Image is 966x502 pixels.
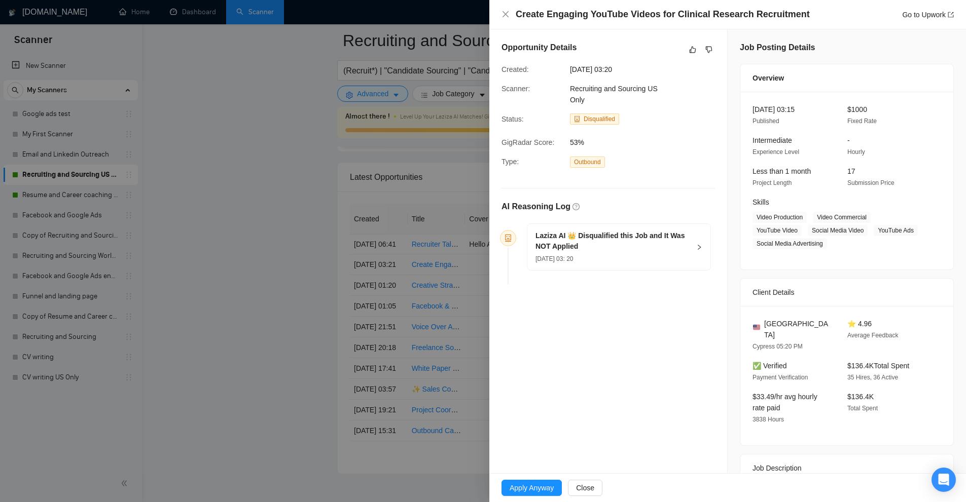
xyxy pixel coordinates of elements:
span: Submission Price [847,179,895,186]
button: like [687,44,699,56]
span: Social Media Advertising [753,238,827,249]
span: 35 Hires, 36 Active [847,374,898,381]
h5: Laziza AI 👑 Disqualified this Job and It Was NOT Applied [535,230,690,252]
h5: Opportunity Details [502,42,577,54]
span: Skills [753,198,769,206]
span: $33.49/hr avg hourly rate paid [753,393,817,412]
span: like [689,46,696,54]
span: Apply Anyway [510,482,554,493]
h5: Job Posting Details [740,42,815,54]
span: ✅ Verified [753,362,787,370]
div: Job Description [753,454,941,482]
span: Intermediate [753,136,792,144]
a: Go to Upworkexport [902,11,954,19]
span: $136.4K [847,393,874,401]
span: Less than 1 month [753,167,811,175]
span: Scanner: [502,85,530,93]
span: question-circle [573,203,580,210]
span: 3838 Hours [753,416,784,423]
span: export [948,12,954,18]
span: YouTube Ads [874,225,918,236]
span: Total Spent [847,405,878,412]
span: Close [576,482,594,493]
span: close [502,10,510,18]
span: [DATE] 03: 20 [535,255,573,262]
img: 🇺🇸 [753,324,760,331]
span: Payment Verification [753,374,808,381]
span: robot [505,235,512,242]
button: dislike [703,44,715,56]
span: [DATE] 03:15 [753,105,795,113]
span: $136.4K Total Spent [847,362,909,370]
span: Status: [502,115,524,123]
span: ⭐ 4.96 [847,320,872,328]
span: Video Commercial [813,212,871,223]
span: [DATE] 03:20 [570,64,722,75]
span: Recruiting and Sourcing US Only [570,85,658,104]
span: Type: [502,158,519,166]
span: Overview [753,72,784,84]
div: Open Intercom Messenger [932,468,956,492]
span: Created: [502,65,529,73]
span: Social Media Video [808,225,868,236]
span: robot [574,116,580,122]
button: Close [502,10,510,19]
span: right [696,244,702,250]
span: 17 [847,167,855,175]
h4: Create Engaging YouTube Videos for Clinical Research Recruitment [516,8,810,21]
button: Apply Anyway [502,480,562,496]
h5: AI Reasoning Log [502,201,570,213]
span: Video Production [753,212,807,223]
button: Close [568,480,602,496]
span: Project Length [753,179,792,186]
span: Outbound [570,157,605,168]
span: GigRadar Score: [502,138,554,146]
span: $1000 [847,105,867,113]
span: YouTube Video [753,225,802,236]
span: - [847,136,850,144]
span: Hourly [847,148,865,156]
span: dislike [705,46,712,54]
span: Disqualified [584,115,615,123]
span: Fixed Rate [847,118,877,125]
div: Client Details [753,279,941,306]
span: Cypress 05:20 PM [753,343,803,350]
span: [GEOGRAPHIC_DATA] [764,318,831,340]
span: Published [753,118,779,125]
span: Experience Level [753,148,799,156]
span: 53% [570,137,722,148]
span: Average Feedback [847,332,899,339]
